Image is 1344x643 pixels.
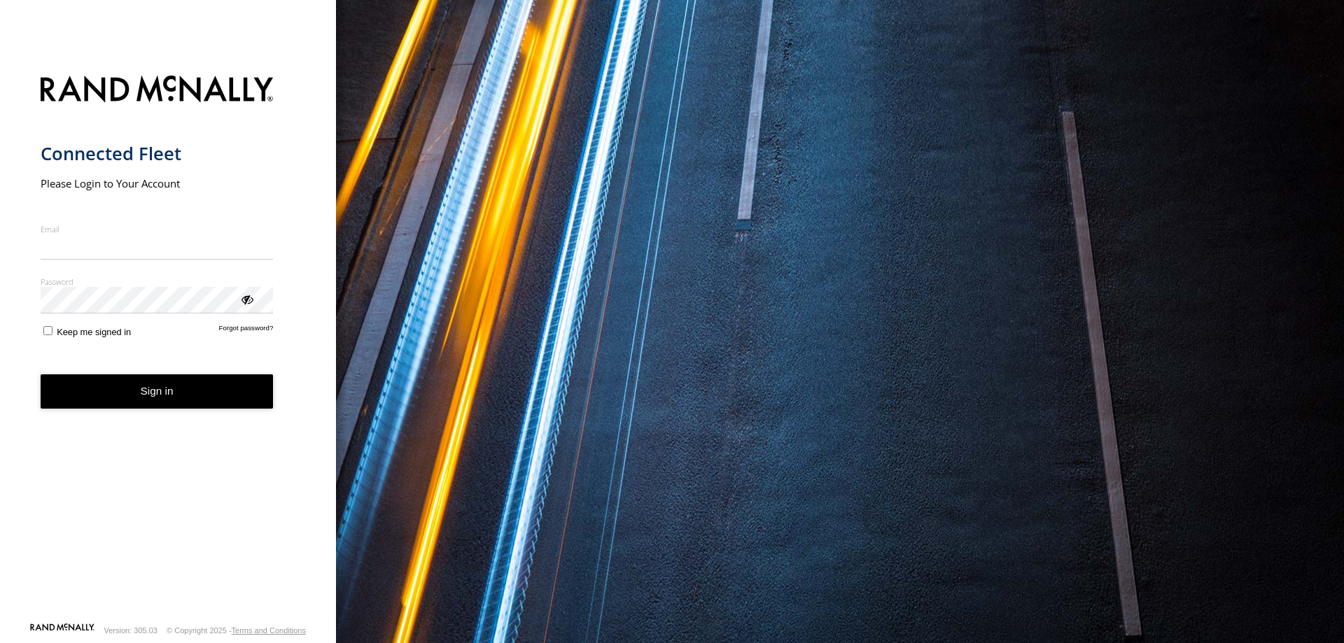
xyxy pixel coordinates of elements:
[41,142,274,165] h1: Connected Fleet
[41,276,274,287] label: Password
[239,292,253,306] div: ViewPassword
[219,324,274,337] a: Forgot password?
[41,176,274,190] h2: Please Login to Your Account
[41,67,296,622] form: main
[41,374,274,409] button: Sign in
[104,626,157,635] div: Version: 305.03
[167,626,306,635] div: © Copyright 2025 -
[41,224,274,234] label: Email
[43,326,52,335] input: Keep me signed in
[232,626,306,635] a: Terms and Conditions
[30,623,94,637] a: Visit our Website
[41,73,274,108] img: Rand McNally
[57,327,131,337] span: Keep me signed in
